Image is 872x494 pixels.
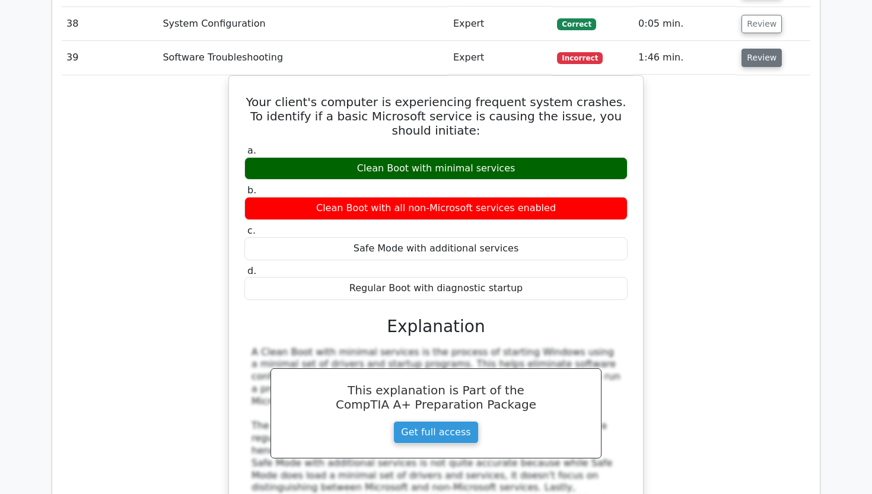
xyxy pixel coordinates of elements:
div: Regular Boot with diagnostic startup [244,277,628,300]
td: Software Troubleshooting [158,41,448,75]
a: Get full access [393,421,478,444]
button: Review [741,49,782,67]
span: b. [247,184,256,196]
span: Incorrect [557,52,603,64]
div: Clean Boot with minimal services [244,157,628,180]
td: Expert [448,41,553,75]
h3: Explanation [252,317,620,337]
td: System Configuration [158,7,448,41]
td: Expert [448,7,553,41]
h5: Your client's computer is experiencing frequent system crashes. To identify if a basic Microsoft ... [243,95,629,138]
td: 38 [62,7,158,41]
td: 39 [62,41,158,75]
td: 0:05 min. [634,7,737,41]
div: Safe Mode with additional services [244,237,628,260]
span: d. [247,265,256,276]
span: Correct [557,18,596,30]
div: Clean Boot with all non-Microsoft services enabled [244,197,628,220]
span: c. [247,225,256,236]
span: a. [247,145,256,156]
button: Review [741,15,782,33]
td: 1:46 min. [634,41,737,75]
